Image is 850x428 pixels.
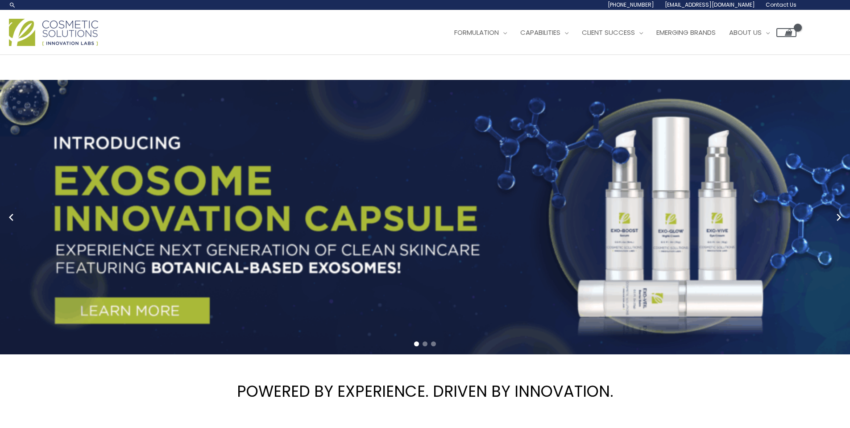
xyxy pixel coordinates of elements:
a: Client Success [575,19,650,46]
span: About Us [729,28,762,37]
span: [PHONE_NUMBER] [608,1,654,8]
a: About Us [722,19,776,46]
a: Search icon link [9,1,16,8]
span: Formulation [454,28,499,37]
button: Previous slide [4,211,18,224]
span: Go to slide 3 [431,341,436,346]
a: Formulation [448,19,514,46]
span: Go to slide 2 [423,341,427,346]
img: Cosmetic Solutions Logo [9,19,98,46]
button: Next slide [832,211,846,224]
span: Capabilities [520,28,560,37]
span: Contact Us [766,1,796,8]
span: Client Success [582,28,635,37]
a: View Shopping Cart, empty [776,28,796,37]
a: Emerging Brands [650,19,722,46]
span: Emerging Brands [656,28,716,37]
a: Capabilities [514,19,575,46]
nav: Site Navigation [441,19,796,46]
span: Go to slide 1 [414,341,419,346]
span: [EMAIL_ADDRESS][DOMAIN_NAME] [665,1,755,8]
